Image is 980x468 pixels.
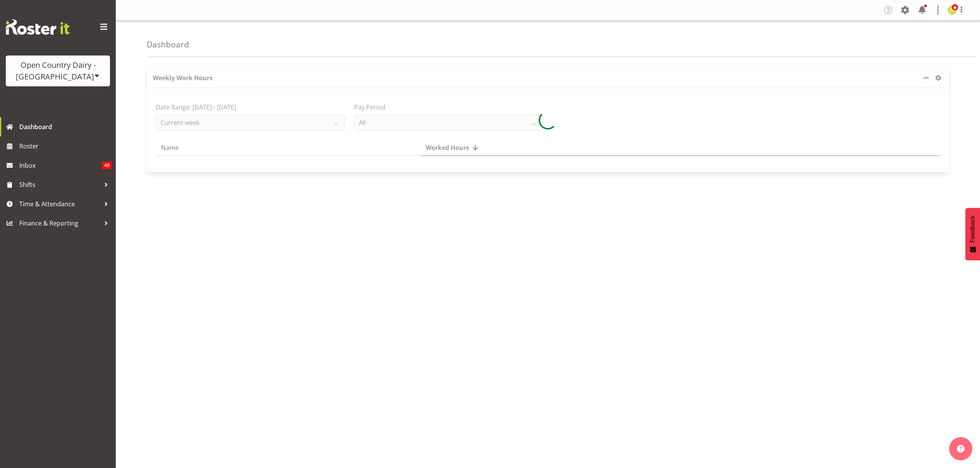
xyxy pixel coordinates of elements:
[6,19,69,35] img: Rosterit website logo
[19,198,100,210] span: Time & Attendance
[969,215,976,242] span: Feedback
[19,179,100,190] span: Shifts
[19,160,102,171] span: Inbox
[957,445,965,453] img: help-xxl-2.png
[965,208,980,260] button: Feedback - Show survey
[19,217,100,229] span: Finance & Reporting
[948,5,957,15] img: jessica-greenwood7429.jpg
[14,59,102,82] div: Open Country Dairy - [GEOGRAPHIC_DATA]
[102,162,112,169] span: 49
[19,140,112,152] span: Roster
[147,40,189,49] h4: Dashboard
[19,121,112,133] span: Dashboard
